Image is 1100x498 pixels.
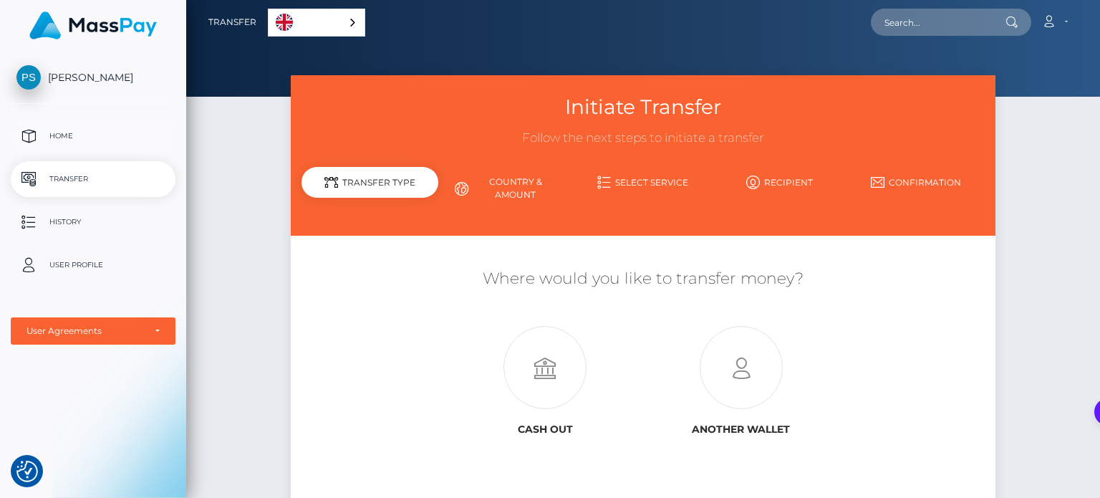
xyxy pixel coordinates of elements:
[268,9,365,37] div: Language
[16,211,170,233] p: History
[711,170,848,195] a: Recipient
[29,11,157,39] img: MassPay
[848,170,985,195] a: Confirmation
[575,170,712,195] a: Select Service
[269,9,365,36] a: English
[871,9,1005,36] input: Search...
[438,170,575,207] a: Country & Amount
[654,423,828,436] h6: Another wallet
[16,461,38,482] button: Consent Preferences
[16,168,170,190] p: Transfer
[458,423,632,436] h6: Cash out
[11,317,175,345] button: User Agreements
[11,247,175,283] a: User Profile
[16,254,170,276] p: User Profile
[26,325,144,337] div: User Agreements
[11,161,175,197] a: Transfer
[268,9,365,37] aside: Language selected: English
[301,130,984,147] h3: Follow the next steps to initiate a transfer
[11,204,175,240] a: History
[208,7,256,37] a: Transfer
[16,461,38,482] img: Revisit consent button
[16,125,170,147] p: Home
[11,118,175,154] a: Home
[301,93,984,121] h3: Initiate Transfer
[11,71,175,84] span: [PERSON_NAME]
[301,268,984,290] h5: Where would you like to transfer money?
[301,167,438,198] div: Transfer Type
